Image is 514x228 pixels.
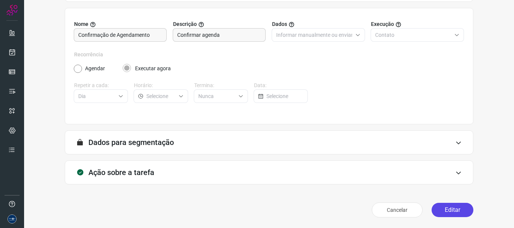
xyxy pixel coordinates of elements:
input: Selecione o tipo de envio [276,29,352,41]
label: Agendar [85,65,105,72]
h3: Dados para segmentação [88,138,174,147]
label: Executar agora [135,65,171,72]
img: Logo [6,5,18,16]
button: Cancelar [372,202,423,217]
span: Nome [74,20,88,28]
input: Selecione [146,90,175,103]
input: Forneça uma breve descrição da sua tarefa. [177,29,261,41]
input: Selecione o tipo de envio [375,29,451,41]
h3: Ação sobre a tarefa [88,168,154,177]
button: Editar [432,203,473,217]
input: Digite o nome para a sua tarefa. [78,29,162,41]
input: Selecione [266,90,303,103]
label: Repetir a cada: [74,82,128,89]
span: Dados [272,20,287,28]
label: Horário: [134,82,188,89]
span: Descrição [173,20,197,28]
input: Selecione [198,90,235,103]
input: Selecione [78,90,115,103]
span: Execução [371,20,394,28]
label: Recorrência [74,51,464,59]
img: d06bdf07e729e349525d8f0de7f5f473.png [8,214,17,223]
label: Data: [254,82,308,89]
label: Termina: [194,82,248,89]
